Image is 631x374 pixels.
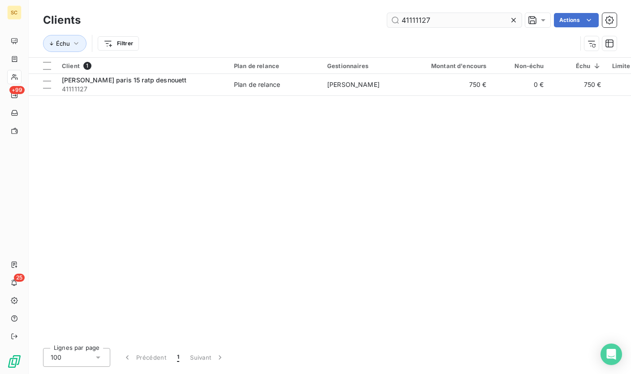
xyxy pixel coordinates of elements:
button: Filtrer [98,36,139,51]
span: 100 [51,353,61,362]
button: 1 [172,348,185,367]
div: Open Intercom Messenger [601,344,622,365]
button: Actions [554,13,599,27]
div: Montant d'encours [420,62,487,69]
div: Échu [555,62,601,69]
span: Client [62,62,80,69]
img: Logo LeanPay [7,354,22,369]
h3: Clients [43,12,81,28]
div: Non-échu [497,62,544,69]
td: 0 € [492,74,549,95]
button: Précédent [117,348,172,367]
input: Rechercher [387,13,522,27]
span: Échu [56,40,70,47]
div: Plan de relance [234,80,280,89]
span: 1 [177,353,179,362]
button: Échu [43,35,86,52]
div: SC [7,5,22,20]
span: 1 [83,62,91,70]
div: Plan de relance [234,62,316,69]
td: 750 € [549,74,607,95]
span: 25 [14,274,25,282]
div: Gestionnaires [327,62,410,69]
span: [PERSON_NAME] paris 15 ratp desnouett [62,76,187,84]
button: Suivant [185,348,230,367]
span: 41111127 [62,85,223,94]
td: 750 € [415,74,492,95]
span: [PERSON_NAME] [327,81,380,88]
span: +99 [9,86,25,94]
